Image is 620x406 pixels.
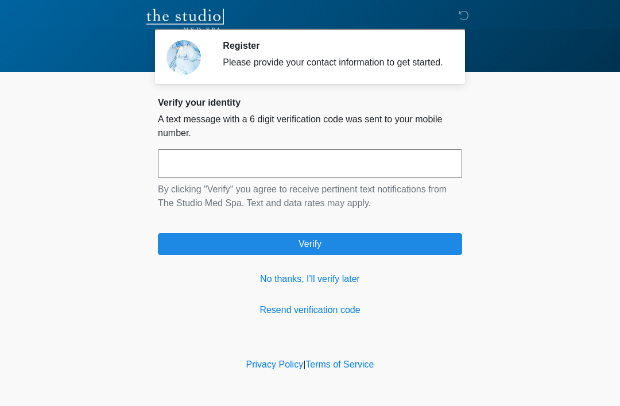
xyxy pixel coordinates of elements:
img: Agent Avatar [166,40,201,75]
a: Resend verification code [158,303,462,317]
h2: Register [223,40,445,51]
a: Privacy Policy [246,359,304,369]
a: | [303,359,305,369]
div: Please provide your contact information to get started. [223,56,445,69]
button: Verify [158,233,462,255]
img: The Studio Med Spa Logo [146,9,224,32]
h2: Verify your identity [158,97,462,108]
p: A text message with a 6 digit verification code was sent to your mobile number. [158,113,462,140]
p: By clicking "Verify" you agree to receive pertinent text notifications from The Studio Med Spa. T... [158,183,462,210]
a: Terms of Service [305,359,374,369]
a: No thanks, I'll verify later [158,272,462,286]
